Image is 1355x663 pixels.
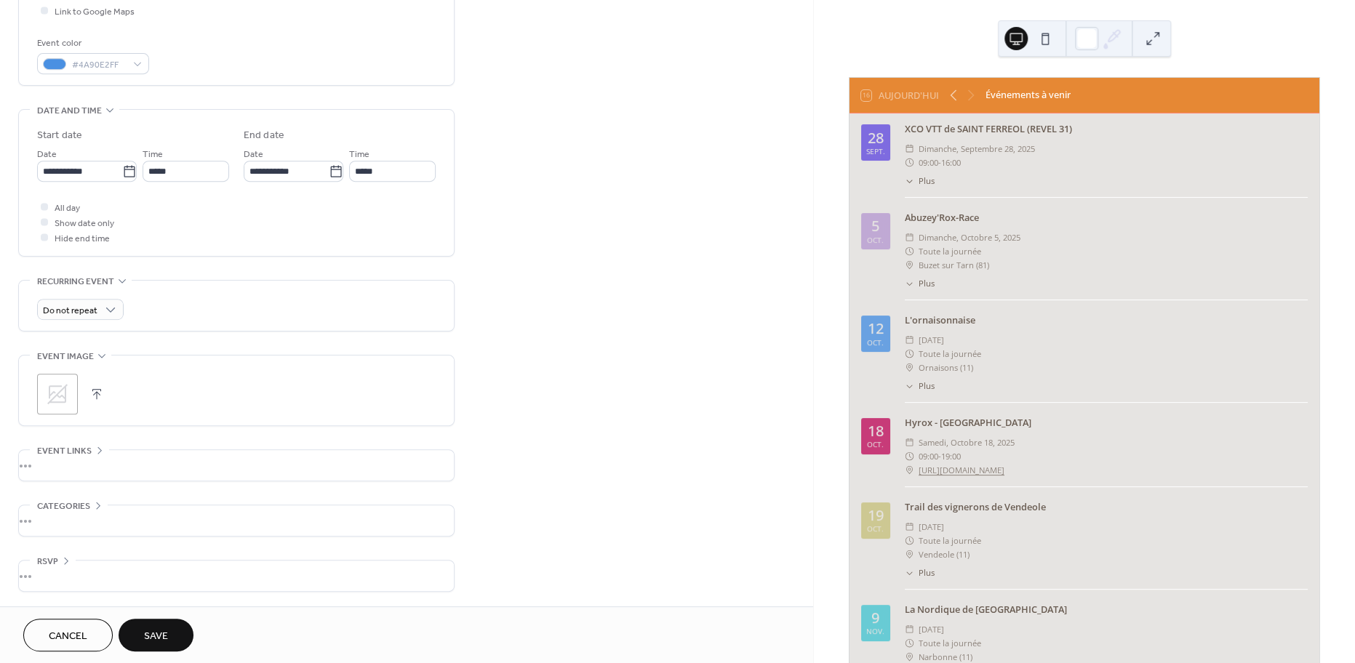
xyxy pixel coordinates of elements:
[19,450,454,481] div: •••
[37,554,58,569] span: RSVP
[919,258,989,272] span: Buzet sur Tarn (81)
[919,449,938,463] span: 09:00
[905,122,1308,136] div: XCO VTT de SAINT FERREOL (REVEL 31)
[55,216,114,231] span: Show date only
[905,258,914,272] div: ​
[905,567,935,579] button: ​Plus
[905,211,1308,225] div: Abuzey'Rox-Race
[866,627,884,635] div: nov.
[905,278,914,290] div: ​
[55,201,80,216] span: All day
[905,463,914,477] div: ​
[919,463,1004,477] a: [URL][DOMAIN_NAME]
[919,380,935,393] span: Plus
[244,147,263,162] span: Date
[919,278,935,290] span: Plus
[866,148,885,155] div: sept.
[37,103,102,118] span: Date and time
[919,175,935,188] span: Plus
[905,156,914,169] div: ​
[143,147,163,162] span: Time
[905,333,914,347] div: ​
[55,4,135,20] span: Link to Google Maps
[905,534,914,547] div: ​
[867,441,884,448] div: oct.
[37,443,92,459] span: Event links
[905,500,1308,514] div: Trail des vignerons de Vendeole
[905,416,1308,430] div: Hyrox - [GEOGRAPHIC_DATA]
[43,302,97,319] span: Do not repeat
[144,629,168,644] span: Save
[919,622,944,636] span: [DATE]
[905,380,914,393] div: ​
[919,230,1020,244] span: dimanche, octobre 5, 2025
[19,560,454,591] div: •••
[55,231,110,246] span: Hide end time
[941,449,961,463] span: 19:00
[905,449,914,463] div: ​
[867,525,884,532] div: oct.
[19,505,454,536] div: •••
[37,349,94,364] span: Event image
[37,499,90,514] span: Categories
[919,347,981,361] span: Toute la journée
[349,147,369,162] span: Time
[868,424,884,438] div: 18
[905,175,914,188] div: ​
[919,142,1035,156] span: dimanche, septembre 28, 2025
[868,321,884,336] div: 12
[905,622,914,636] div: ​
[919,547,970,561] span: Vendeole (11)
[905,244,914,258] div: ​
[905,435,914,449] div: ​
[938,449,941,463] span: -
[905,636,914,650] div: ​
[119,619,193,651] button: Save
[37,374,78,414] div: ;
[905,547,914,561] div: ​
[905,603,1308,616] div: La Nordique de [GEOGRAPHIC_DATA]
[986,88,1071,102] div: Événements à venir
[941,156,961,169] span: 16:00
[905,520,914,534] div: ​
[919,361,973,374] span: Ornaisons (11)
[919,156,938,169] span: 09:00
[905,175,935,188] button: ​Plus
[37,274,114,289] span: Recurring event
[868,131,884,145] div: 28
[49,629,87,644] span: Cancel
[919,244,981,258] span: Toute la journée
[938,156,941,169] span: -
[919,567,935,579] span: Plus
[919,333,944,347] span: [DATE]
[905,230,914,244] div: ​
[919,435,1015,449] span: samedi, octobre 18, 2025
[905,380,935,393] button: ​Plus
[919,534,981,547] span: Toute la journée
[905,347,914,361] div: ​
[37,147,57,162] span: Date
[905,567,914,579] div: ​
[867,236,884,244] div: oct.
[919,520,944,534] span: [DATE]
[72,57,126,73] span: #4A90E2FF
[23,619,113,651] button: Cancel
[905,142,914,156] div: ​
[905,361,914,374] div: ​
[871,611,879,625] div: 9
[868,508,884,523] div: 19
[919,636,981,650] span: Toute la journée
[37,128,82,143] div: Start date
[905,278,935,290] button: ​Plus
[871,219,879,233] div: 5
[867,339,884,346] div: oct.
[37,36,146,51] div: Event color
[244,128,284,143] div: End date
[905,313,1308,327] div: L'ornaisonnaise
